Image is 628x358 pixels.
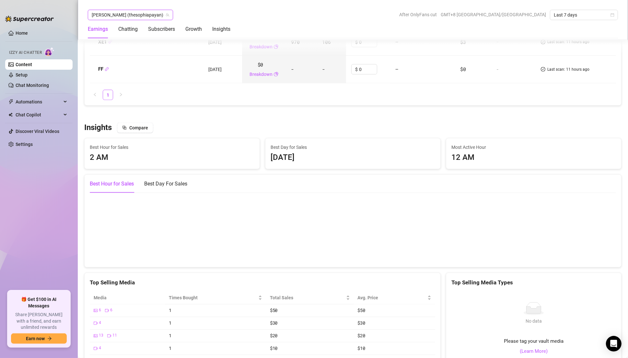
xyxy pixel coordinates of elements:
[541,39,545,45] span: check-circle
[270,307,277,314] span: $50
[116,90,126,100] li: Next Page
[16,83,49,88] a: Chat Monitoring
[99,307,101,314] span: 6
[460,66,466,72] span: $0
[451,278,616,287] div: Top Selling Media Types
[98,39,112,45] strong: XE1
[496,39,526,45] div: -
[547,66,589,73] span: Last scan: 11 hours ago
[129,125,148,130] span: Compare
[358,294,426,302] span: Avg. Price
[208,67,222,72] span: [DATE]
[148,25,175,33] div: Subscribers
[358,333,365,339] span: $20
[606,336,622,352] div: Open Intercom Messenger
[460,39,466,45] span: $3
[26,336,45,341] span: Earn now
[169,333,171,339] span: 1
[270,320,277,326] span: $30
[16,62,32,67] a: Content
[90,278,435,287] div: Top Selling Media
[547,39,589,45] span: Last scan: 11 hours ago
[169,345,171,352] span: 1
[119,93,123,97] span: right
[5,16,54,22] img: logo-BBDzfeDw.svg
[554,10,614,20] span: Last 7 days
[94,334,98,338] span: picture
[122,125,127,130] span: block
[90,90,100,100] button: left
[266,292,354,304] th: Total Sales
[358,345,365,352] span: $10
[291,39,299,45] span: 970
[611,13,614,17] span: calendar
[144,180,187,188] div: Best Day For Sales
[16,30,28,36] a: Home
[90,90,100,100] li: Previous Page
[274,43,278,50] span: pie-chart
[44,47,54,56] img: AI Chatter
[322,39,331,45] span: 106
[108,40,112,44] button: Copy Link
[291,66,294,72] span: -
[92,10,169,20] span: Sophia (thesophiapayan)
[11,312,67,331] span: Share [PERSON_NAME] with a friend, and earn unlimited rewards
[99,320,101,326] span: 4
[107,334,111,338] span: video-camera
[108,40,112,44] span: link
[169,320,171,326] span: 1
[116,90,126,100] button: right
[322,66,325,72] span: -
[11,296,67,309] span: 🎁 Get $100 in AI Messages
[84,123,112,133] h3: Insights
[359,65,377,74] input: Enter cost
[271,144,435,151] span: Best Day for Sales
[451,151,616,164] div: 12 AM
[90,180,134,188] div: Best Hour for Sales
[16,142,33,147] a: Settings
[504,338,564,346] span: Please tag your vault media
[496,66,526,72] div: -
[212,25,230,33] div: Insights
[90,144,254,151] span: Best Hour for Sales
[99,333,103,339] span: 13
[523,318,544,325] div: No data
[270,345,277,352] span: $10
[165,292,266,304] th: Times Bought
[166,13,169,17] span: team
[274,71,278,78] span: pie-chart
[16,110,62,120] span: Chat Copilot
[358,307,365,314] span: $50
[118,25,138,33] div: Chatting
[11,333,67,344] button: Earn nowarrow-right
[395,66,398,72] span: —
[270,333,277,339] span: $20
[9,50,42,56] span: Izzy AI Chatter
[258,61,263,69] span: $0
[441,10,546,19] span: GMT+8 [GEOGRAPHIC_DATA]/[GEOGRAPHIC_DATA]
[395,39,398,45] span: —
[99,345,101,352] span: 4
[358,320,365,326] span: $30
[98,66,109,72] strong: FF
[169,307,171,314] span: 1
[103,90,113,100] li: 1
[16,97,62,107] span: Automations
[105,309,109,313] span: video-camera
[520,348,548,356] a: (Learn More)
[185,25,202,33] div: Growth
[110,307,112,314] span: 6
[399,10,437,19] span: After OnlyFans cut
[94,321,98,325] span: video-camera
[94,347,98,351] span: video-camera
[541,66,545,73] span: check-circle
[8,99,14,104] span: thunderbolt
[250,43,273,50] a: Breakdown
[359,37,377,47] input: Enter cost
[90,151,254,164] div: 2 AM
[105,67,109,72] button: Copy Link
[354,292,435,304] th: Avg. Price
[105,67,109,71] span: link
[47,336,52,341] span: arrow-right
[271,151,435,164] div: [DATE]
